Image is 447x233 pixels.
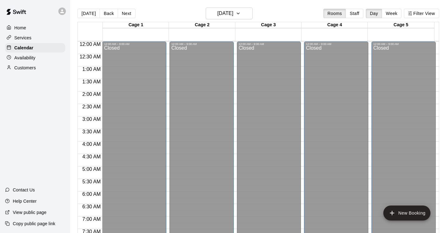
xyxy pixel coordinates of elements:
p: Home [14,25,26,31]
span: 7:00 AM [81,216,102,222]
div: 12:00 AM – 9:00 AM [373,42,434,46]
button: Next [118,9,135,18]
p: Copy public page link [13,221,55,227]
p: Availability [14,55,36,61]
p: View public page [13,209,47,216]
p: Calendar [14,45,33,51]
button: Day [366,9,382,18]
span: 4:30 AM [81,154,102,159]
h6: [DATE] [217,9,233,18]
button: Filter View [404,9,439,18]
span: 6:30 AM [81,204,102,209]
button: Week [382,9,401,18]
div: Cage 3 [235,22,302,28]
div: Cage 5 [368,22,434,28]
div: 12:00 AM – 9:00 AM [171,42,232,46]
span: 3:00 AM [81,116,102,122]
span: 2:00 AM [81,92,102,97]
a: Home [5,23,65,32]
div: 12:00 AM – 9:00 AM [239,42,299,46]
button: Back [100,9,118,18]
span: 1:00 AM [81,67,102,72]
p: Help Center [13,198,37,204]
div: Cage 1 [103,22,169,28]
a: Services [5,33,65,42]
div: Cage 4 [302,22,368,28]
button: [DATE] [206,7,253,19]
p: Services [14,35,32,41]
span: 5:30 AM [81,179,102,184]
div: Cage 2 [169,22,235,28]
button: add [383,206,430,221]
span: 12:30 AM [78,54,102,59]
p: Contact Us [13,187,35,193]
span: 3:30 AM [81,129,102,134]
a: Calendar [5,43,65,52]
span: 6:00 AM [81,191,102,197]
div: 12:00 AM – 9:00 AM [104,42,165,46]
button: Rooms [323,9,346,18]
span: 5:00 AM [81,166,102,172]
a: Customers [5,63,65,72]
a: Availability [5,53,65,62]
span: 4:00 AM [81,141,102,147]
span: 12:00 AM [78,42,102,47]
button: Staff [346,9,363,18]
span: 1:30 AM [81,79,102,84]
button: [DATE] [77,9,100,18]
p: Customers [14,65,36,71]
div: 12:00 AM – 9:00 AM [306,42,366,46]
span: 2:30 AM [81,104,102,109]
